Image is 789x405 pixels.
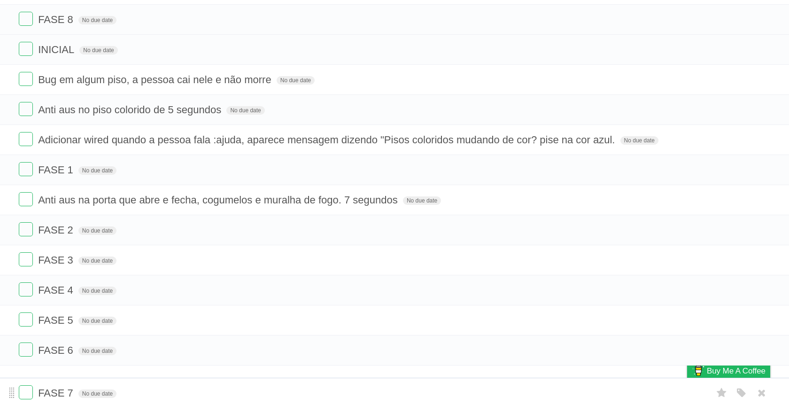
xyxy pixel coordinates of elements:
span: FASE 7 [38,387,76,399]
label: Done [19,222,33,236]
label: Done [19,132,33,146]
span: No due date [78,287,116,295]
span: Bug em algum piso, a pessoa cai nele e não morre [38,74,274,86]
label: Done [19,252,33,266]
span: FASE 1 [38,164,76,176]
span: No due date [78,257,116,265]
label: Done [19,343,33,357]
label: Star task [713,385,731,401]
span: INICIAL [38,44,77,55]
span: No due date [79,46,117,55]
span: No due date [78,16,116,24]
span: FASE 2 [38,224,76,236]
label: Done [19,42,33,56]
label: Done [19,312,33,327]
span: Buy me a coffee [707,363,766,379]
label: Done [19,12,33,26]
span: No due date [620,136,658,145]
span: FASE 4 [38,284,76,296]
span: No due date [277,76,315,85]
span: FASE 6 [38,344,76,356]
a: Buy me a coffee [687,362,770,380]
label: Done [19,385,33,399]
span: No due date [78,317,116,325]
label: Done [19,162,33,176]
label: Done [19,72,33,86]
span: FASE 8 [38,14,76,25]
span: No due date [78,226,116,235]
span: No due date [226,106,264,115]
span: No due date [78,166,116,175]
span: FASE 5 [38,314,76,326]
span: No due date [78,347,116,355]
span: FASE 3 [38,254,76,266]
span: Anti aus na porta que abre e fecha, cogumelos e muralha de fogo. 7 segundos [38,194,400,206]
label: Done [19,192,33,206]
span: Anti aus no piso colorido de 5 segundos [38,104,224,116]
label: Done [19,102,33,116]
span: No due date [78,389,116,398]
label: Done [19,282,33,296]
img: Buy me a coffee [692,363,704,379]
span: No due date [403,196,441,205]
span: Adicionar wired quando a pessoa fala :ajuda, aparece mensagem dizendo "Pisos coloridos mudando de... [38,134,617,146]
